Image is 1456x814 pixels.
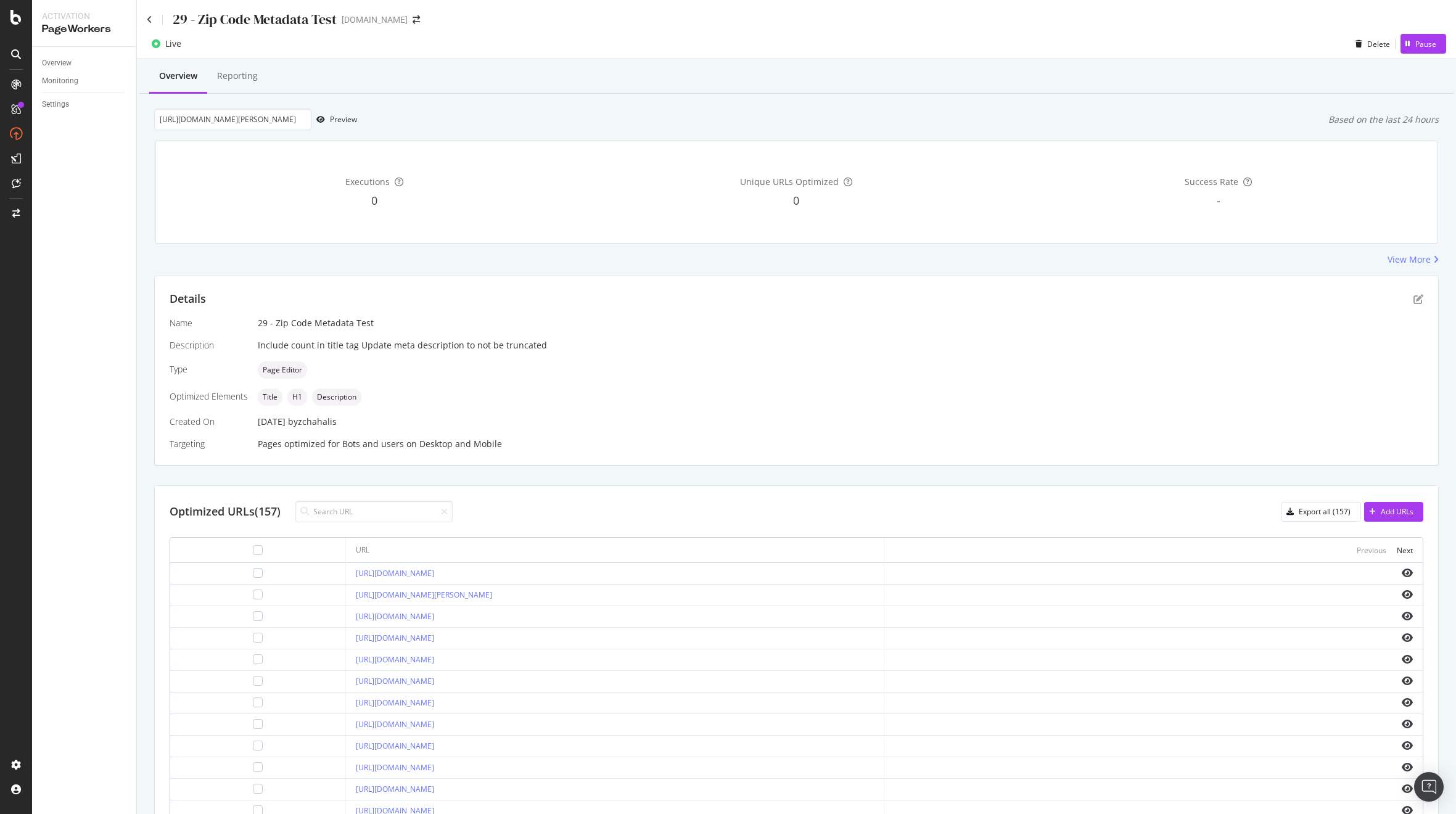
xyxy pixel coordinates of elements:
[356,784,434,794] a: [URL][DOMAIN_NAME]
[1364,502,1423,522] button: Add URLs
[1367,39,1390,49] div: Delete
[173,10,337,29] div: 29 - Zip Code Metadata Test
[1402,590,1413,599] i: eye
[342,14,408,26] div: [DOMAIN_NAME]
[42,98,69,111] div: Settings
[170,504,281,520] div: Optimized URLs (157)
[1328,113,1439,126] div: Based on the last 24 hours
[356,697,434,708] a: [URL][DOMAIN_NAME]
[330,114,357,125] div: Preview
[1402,676,1413,686] i: eye
[263,366,302,374] span: Page Editor
[42,10,126,22] div: Activation
[217,70,258,82] div: Reporting
[42,98,128,111] a: Settings
[1299,506,1351,517] div: Export all (157)
[1402,568,1413,578] i: eye
[42,75,78,88] div: Monitoring
[1357,543,1386,557] button: Previous
[356,762,434,773] a: [URL][DOMAIN_NAME]
[287,388,307,406] div: neutral label
[356,545,369,556] div: URL
[258,339,1423,351] div: Include count in title tag Update meta description to not be truncated
[1281,502,1361,522] button: Export all (157)
[356,633,434,643] a: [URL][DOMAIN_NAME]
[1402,633,1413,643] i: eye
[292,393,302,401] span: H1
[342,438,404,450] div: Bots and users
[258,416,1423,428] div: [DATE]
[170,291,206,307] div: Details
[317,393,356,401] span: Description
[42,22,126,36] div: PageWorkers
[1402,719,1413,729] i: eye
[42,57,128,70] a: Overview
[312,388,361,406] div: neutral label
[356,568,434,578] a: [URL][DOMAIN_NAME]
[1397,543,1413,557] button: Next
[1400,34,1446,54] button: Pause
[170,390,248,403] div: Optimized Elements
[1397,545,1413,556] div: Next
[42,57,72,70] div: Overview
[1381,506,1413,517] div: Add URLs
[356,719,434,730] a: [URL][DOMAIN_NAME]
[419,438,502,450] div: Desktop and Mobile
[170,438,248,450] div: Targeting
[1185,176,1238,187] span: Success Rate
[170,416,248,428] div: Created On
[147,15,152,24] a: Click to go back
[356,654,434,665] a: [URL][DOMAIN_NAME]
[159,70,197,82] div: Overview
[356,676,434,686] a: [URL][DOMAIN_NAME]
[1351,34,1390,54] button: Delete
[42,75,128,88] a: Monitoring
[1402,762,1413,772] i: eye
[1357,545,1386,556] div: Previous
[413,15,420,24] div: arrow-right-arrow-left
[1402,654,1413,664] i: eye
[258,317,1423,329] div: 29 - Zip Code Metadata Test
[1402,741,1413,750] i: eye
[1388,253,1431,266] div: View More
[165,38,181,50] div: Live
[1414,772,1444,802] div: Open Intercom Messenger
[1388,253,1439,266] a: View More
[356,590,492,600] a: [URL][DOMAIN_NAME][PERSON_NAME]
[793,193,799,208] span: 0
[1402,697,1413,707] i: eye
[170,339,248,351] div: Description
[263,393,278,401] span: Title
[288,416,337,428] div: by zchahalis
[1415,39,1436,49] div: Pause
[295,501,453,522] input: Search URL
[154,109,311,130] input: Preview your optimization on a URL
[1402,784,1413,794] i: eye
[740,176,839,187] span: Unique URLs Optimized
[356,741,434,751] a: [URL][DOMAIN_NAME]
[1413,294,1423,304] div: pen-to-square
[258,388,282,406] div: neutral label
[356,611,434,622] a: [URL][DOMAIN_NAME]
[258,361,307,379] div: neutral label
[170,317,248,329] div: Name
[1402,611,1413,621] i: eye
[371,193,377,208] span: 0
[345,176,390,187] span: Executions
[258,438,1423,450] div: Pages optimized for on
[311,110,357,129] button: Preview
[1217,193,1220,208] span: -
[170,363,248,376] div: Type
